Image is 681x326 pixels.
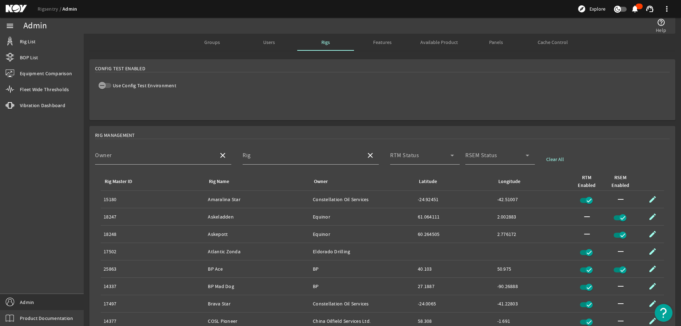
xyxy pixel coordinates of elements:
div: -24.92451 [418,196,491,203]
button: more_vert [658,0,675,17]
span: Vibration Dashboard [20,102,65,109]
mat-icon: help_outline [657,18,665,27]
div: RTM Enabled [577,174,602,189]
div: 2.002883 [497,213,571,220]
div: Brava Star [208,300,307,307]
div: 40.103 [418,265,491,272]
mat-icon: horizontal_rule [583,212,591,221]
div: 61.064111 [418,213,491,220]
div: 18248 [104,231,202,238]
span: Panels [489,40,503,45]
div: -42.51007 [497,196,571,203]
div: 27.1887 [418,283,491,290]
span: Available Product [420,40,458,45]
mat-icon: edit [648,230,657,238]
mat-icon: close [218,151,227,160]
a: Admin [62,6,77,12]
div: 17502 [104,248,202,255]
div: Longitude [498,178,520,186]
a: Rigsentry [38,6,62,12]
span: Features [373,40,392,45]
div: BP [313,265,412,272]
div: Equinor [313,231,412,238]
div: COSL Pioneer [208,317,307,325]
div: 14337 [104,283,202,290]
mat-icon: explore [577,5,586,13]
mat-icon: edit [648,247,657,256]
span: Groups [204,40,220,45]
div: RSEM Enabled [611,174,629,189]
div: -41.22803 [497,300,571,307]
span: Admin [20,299,34,306]
div: Constellation Oil Services [313,300,412,307]
span: Rigs [321,40,330,45]
mat-icon: edit [648,299,657,308]
div: Admin [23,22,47,29]
div: Eldorado Drilling [313,248,412,255]
div: 17497 [104,300,202,307]
div: Owner [314,178,328,186]
span: Explore [589,5,605,12]
mat-icon: horizontal_rule [583,230,591,238]
mat-icon: edit [648,265,657,273]
button: Explore [575,3,608,15]
mat-icon: notifications [631,5,639,13]
mat-icon: vibration [6,101,14,110]
div: 14377 [104,317,202,325]
mat-icon: horizontal_rule [616,282,625,291]
div: -1.691 [497,317,571,325]
mat-label: Owner [95,152,112,159]
div: Constellation Oil Services [313,196,412,203]
div: BP Ace [208,265,307,272]
mat-icon: horizontal_rule [616,247,625,256]
span: Users [263,40,275,45]
div: -24.0065 [418,300,491,307]
div: BP Mad Dog [208,283,307,290]
span: Equipment Comparison [20,70,72,77]
span: Cache Control [538,40,568,45]
div: Amaralina Star [208,196,307,203]
div: 18247 [104,213,202,220]
div: Owner [313,178,409,186]
div: Rig Master ID [105,178,132,186]
mat-label: RSEM Status [465,152,497,159]
span: BOP List [20,54,38,61]
mat-icon: horizontal_rule [616,195,625,204]
input: Select an Owner [95,154,213,162]
div: -90.26888 [497,283,571,290]
div: Latitude [419,178,437,186]
mat-icon: edit [648,317,657,325]
label: Use Config Test Environment [111,82,176,89]
span: Rig Management [95,132,135,139]
span: Config Test Enabled [95,65,145,72]
div: 50.975 [497,265,571,272]
div: RTM Enabled [578,174,596,189]
div: 58.308 [418,317,491,325]
mat-icon: edit [648,195,657,204]
div: 15180 [104,196,202,203]
mat-label: RTM Status [390,152,419,159]
button: Clear All [541,153,570,166]
button: Open Resource Center [655,304,672,322]
input: Select a Rig [243,154,360,162]
span: Product Documentation [20,315,73,322]
mat-icon: close [366,151,375,160]
div: RSEM Enabled [610,174,636,189]
div: China Oilfield Services Ltd. [313,317,412,325]
div: Rig Name [209,178,229,186]
mat-icon: edit [648,282,657,291]
div: 25863 [104,265,202,272]
div: 60.264505 [418,231,491,238]
span: Rig List [20,38,35,45]
mat-icon: menu [6,22,14,30]
div: Askeladden [208,213,307,220]
mat-label: Rig [243,152,251,159]
mat-icon: horizontal_rule [616,299,625,308]
div: BP [313,283,412,290]
div: Equinor [313,213,412,220]
div: Rig Name [208,178,304,186]
div: Askepott [208,231,307,238]
mat-icon: support_agent [646,5,654,13]
div: 2.776172 [497,231,571,238]
span: Clear All [546,156,564,163]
